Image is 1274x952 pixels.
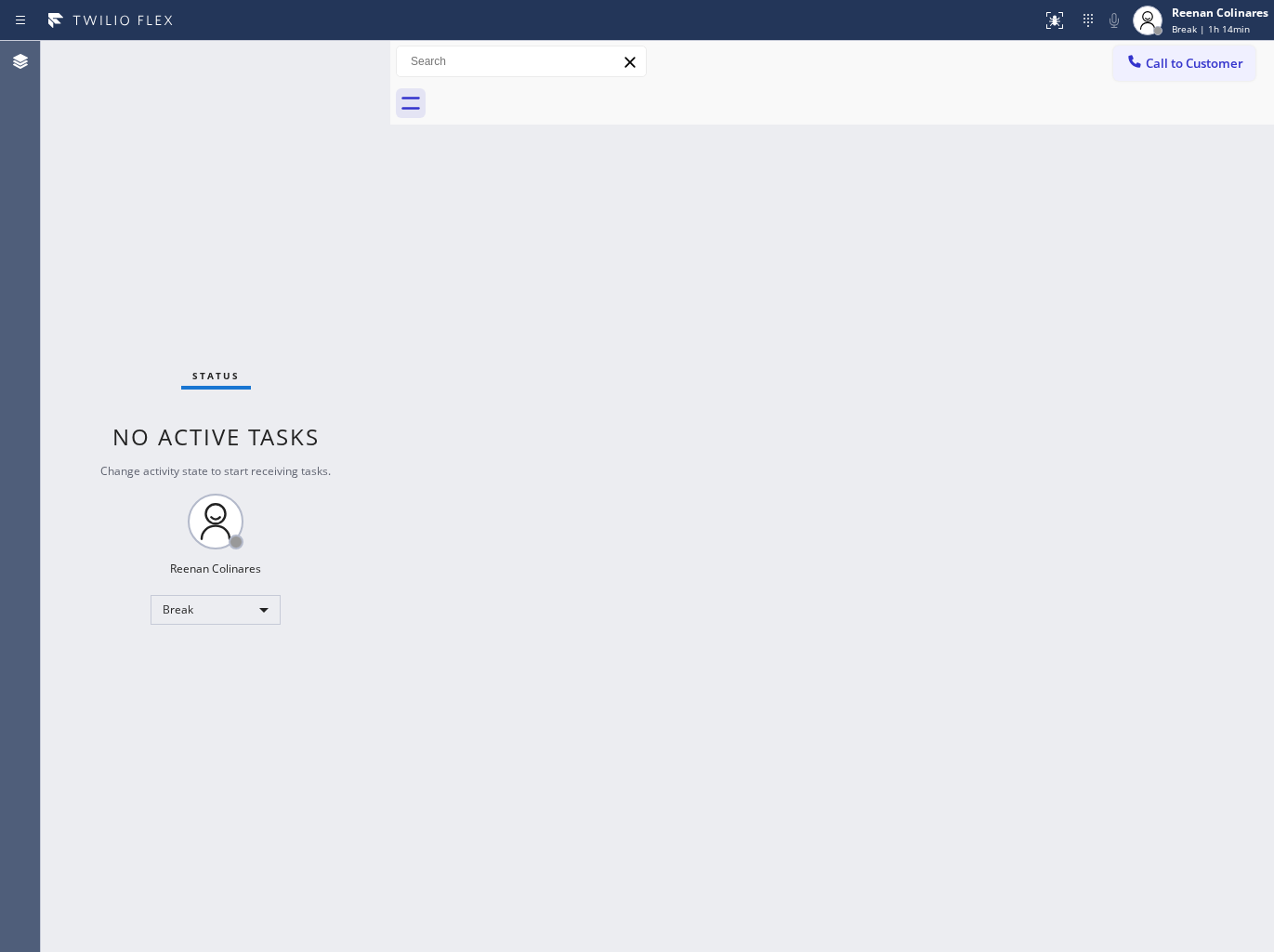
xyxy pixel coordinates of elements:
[1113,46,1255,81] button: Call to Customer
[1101,7,1127,33] button: Mute
[1146,55,1243,72] span: Call to Customer
[100,463,331,479] span: Change activity state to start receiving tasks.
[1172,22,1250,35] span: Break | 1h 14min
[1172,5,1268,20] div: Reenan Colinares
[397,46,646,76] input: Search
[192,369,240,382] span: Status
[112,421,320,452] span: No active tasks
[170,561,261,576] div: Reenan Colinares
[151,595,281,625] div: Break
